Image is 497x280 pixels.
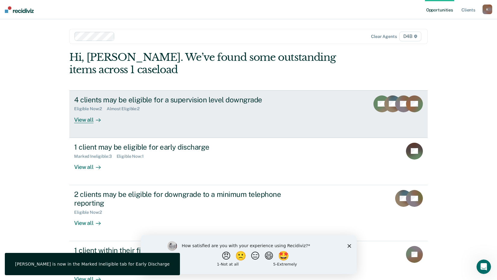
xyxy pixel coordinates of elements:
[371,34,397,39] div: Clear agents
[5,6,34,13] img: Recidiviz
[74,210,107,215] div: Eligible Now : 2
[117,154,149,159] div: Eligible Now : 1
[69,90,428,138] a: 4 clients may be eligible for a supervision level downgradeEligible Now:2Almost Eligible:2View all
[477,260,491,274] iframe: Intercom live chat
[74,111,108,123] div: View all
[74,143,286,151] div: 1 client may be eligible for early discharge
[74,95,286,104] div: 4 clients may be eligible for a supervision level downgrade
[107,106,144,111] div: Almost Eligible : 2
[483,5,492,14] button: K
[399,32,421,41] span: D4B
[74,154,116,159] div: Marked Ineligible : 3
[141,235,357,274] iframe: Survey by Kim from Recidiviz
[69,51,356,76] div: Hi, [PERSON_NAME]. We’ve found some outstanding items across 1 caseload
[74,159,108,170] div: View all
[74,190,286,207] div: 2 clients may be eligible for downgrade to a minimum telephone reporting
[74,215,108,226] div: View all
[69,138,428,185] a: 1 client may be eligible for early dischargeMarked Ineligible:3Eligible Now:1View all
[74,246,286,263] div: 1 client within their first 6 months of supervision is being supervised at a level that does not ...
[69,185,428,241] a: 2 clients may be eligible for downgrade to a minimum telephone reportingEligible Now:2View all
[74,106,107,111] div: Eligible Now : 2
[15,261,170,267] div: [PERSON_NAME] is now in the Marked Ineligible tab for Early Discharge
